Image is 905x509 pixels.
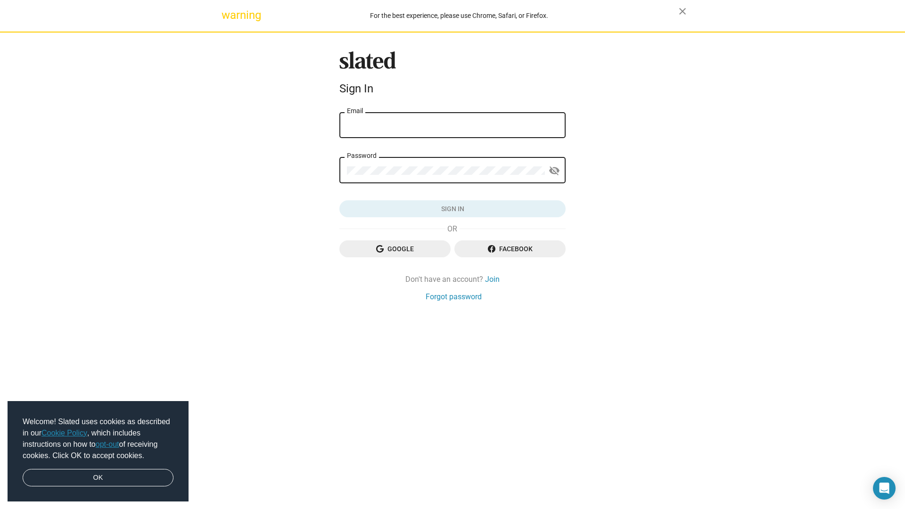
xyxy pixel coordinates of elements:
mat-icon: visibility_off [549,164,560,178]
div: cookieconsent [8,401,189,502]
a: Forgot password [426,292,482,302]
button: Facebook [454,240,566,257]
span: Google [347,240,443,257]
button: Google [339,240,451,257]
div: Don't have an account? [339,274,566,284]
mat-icon: warning [222,9,233,21]
a: opt-out [96,440,119,448]
mat-icon: close [677,6,688,17]
div: Sign In [339,82,566,95]
a: Join [485,274,500,284]
span: Welcome! Slated uses cookies as described in our , which includes instructions on how to of recei... [23,416,173,461]
a: dismiss cookie message [23,469,173,487]
div: For the best experience, please use Chrome, Safari, or Firefox. [239,9,679,22]
a: Cookie Policy [41,429,87,437]
span: Facebook [462,240,558,257]
button: Show password [545,162,564,181]
sl-branding: Sign In [339,51,566,99]
div: Open Intercom Messenger [873,477,896,500]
